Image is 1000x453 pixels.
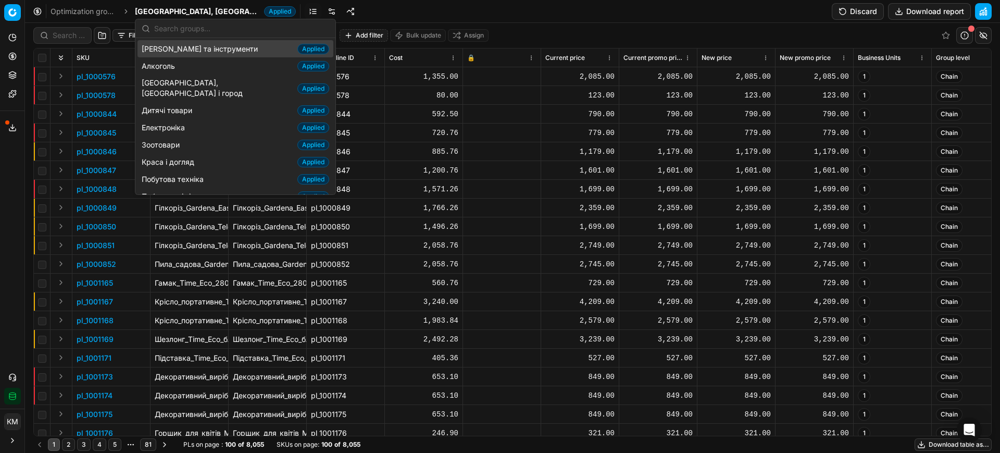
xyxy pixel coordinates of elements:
div: 2,058.76 [389,259,458,270]
div: pl_1000850 [311,222,380,232]
span: 1 [858,70,870,83]
p: Крісло_портативне_Time_Eco_ТЕ-09_SD__бежеве_(SX-3219) [155,297,224,307]
div: Пила_садова_Gardena_CombiSystem_StarCut_340_мм_(12083-20.000.00) [233,259,302,270]
p: Гамак_Time_Eco_280x140_см_нейлон_зелено-помаранчевий_(ТЕ-1835) [155,278,224,288]
span: New promo price [780,54,831,62]
div: 1,601.00 [780,165,849,176]
div: 1,179.00 [702,146,771,157]
div: Гілкоріз_Gardena_TeleCut_Pro_S_обвідний_50_мм_(12040-20.000.00) [233,240,302,251]
p: Декоративний_виріб_Greenware_у_вигляді_ліхтарика_бірюзовий_(133469) [155,390,224,401]
span: SKU [77,54,90,62]
button: pl_1001169 [77,334,114,345]
div: 80.00 [389,90,458,101]
div: 1,179.00 [623,146,693,157]
span: Applied [297,174,329,185]
span: Applied [297,105,329,116]
div: 779.00 [545,128,615,138]
span: 1 [858,296,870,308]
button: Assign [448,29,489,42]
div: 1,571.26 [389,184,458,194]
span: Chain [936,314,963,327]
button: pl_1001175 [77,409,113,420]
button: pl_1000848 [77,184,117,194]
button: Expand [55,351,67,364]
button: Go to next page [158,438,171,451]
button: 1 [48,438,60,451]
div: 3,239.00 [702,334,771,345]
button: pl_1001167 [77,297,113,307]
div: 1,699.00 [702,222,771,232]
div: 4,209.00 [545,297,615,307]
span: 1 [858,427,870,439]
div: 1,601.00 [623,165,693,176]
div: 2,749.00 [702,240,771,251]
div: 2,745.00 [702,259,771,270]
span: 1 [858,333,870,346]
span: Applied [297,83,329,94]
span: Chain [936,239,963,252]
span: 1 [858,277,870,289]
button: Add filter [340,29,388,42]
button: pl_1000852 [77,259,116,270]
div: pl_1001169 [311,334,380,345]
span: 1 [858,183,870,195]
span: [GEOGRAPHIC_DATA], [GEOGRAPHIC_DATA] і городApplied [135,6,296,17]
button: Expand [55,182,67,195]
div: Декоративний_виріб_Greenware_у_вигляді_ліхтарика_бірюзовий_(133469) [233,390,302,401]
button: pl_1001171 [77,353,111,363]
div: 321.00 [545,428,615,438]
button: Expand [55,276,67,289]
div: 4,209.00 [780,297,849,307]
div: 849.00 [780,390,849,401]
div: pl_1000851 [311,240,380,251]
div: Гілкоріз_Gardena_EasyCut_L_обвідний_45_мм_(12031-20.000.00) [233,203,302,213]
div: 885.76 [389,146,458,157]
button: Expand [55,70,67,82]
strong: 8,055 [246,440,264,449]
button: pl_1001165 [77,278,113,288]
div: 1,699.00 [780,184,849,194]
span: Chain [936,352,963,364]
div: 2,749.00 [780,240,849,251]
div: 1,496.26 [389,222,458,232]
div: 2,492.28 [389,334,458,345]
p: Декоративний_виріб_Greenware_у_вигляді_ліхтарика_зелений_(133470) [155,409,224,420]
div: 1,699.00 [702,184,771,194]
div: 527.00 [545,353,615,363]
button: Expand [55,408,67,420]
button: 2 [62,438,75,451]
span: New price [702,54,732,62]
div: Open Intercom Messenger [957,418,982,443]
div: pl_1000848 [311,184,380,194]
span: 1 [858,108,870,120]
div: pl_1001176 [311,428,380,438]
p: Гілкоріз_Gardena_EasyCut_L_обвідний_45_мм_(12031-20.000.00) [155,203,224,213]
span: 1 [858,202,870,214]
span: КM [5,414,20,430]
div: 4,209.00 [623,297,693,307]
div: 2,359.00 [702,203,771,213]
button: Expand [55,258,67,270]
div: Крісло_портативне_Time_Eco_ТЕ-09_SD__бежеве_(SX-3219) [233,297,302,307]
div: pl_1000846 [311,146,380,157]
p: pl_1000846 [77,146,117,157]
div: 849.00 [702,409,771,420]
div: 1,983.84 [389,315,458,326]
div: Декоративний_виріб_Greenware__у_вигляді_ліхтарика_білий_(133466) [233,372,302,382]
div: 246.90 [389,428,458,438]
span: 1 [858,127,870,139]
strong: 100 [225,440,236,449]
div: 653.10 [389,390,458,401]
span: Chain [936,408,963,421]
button: 4 [93,438,106,451]
span: Побутова хімія [142,191,199,202]
div: 1,699.00 [623,222,693,232]
button: Expand all [55,52,67,64]
span: 1 [858,314,870,327]
button: Expand [55,314,67,326]
button: pl_1000847 [77,165,116,176]
div: 592.50 [389,109,458,119]
div: 2,749.00 [623,240,693,251]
